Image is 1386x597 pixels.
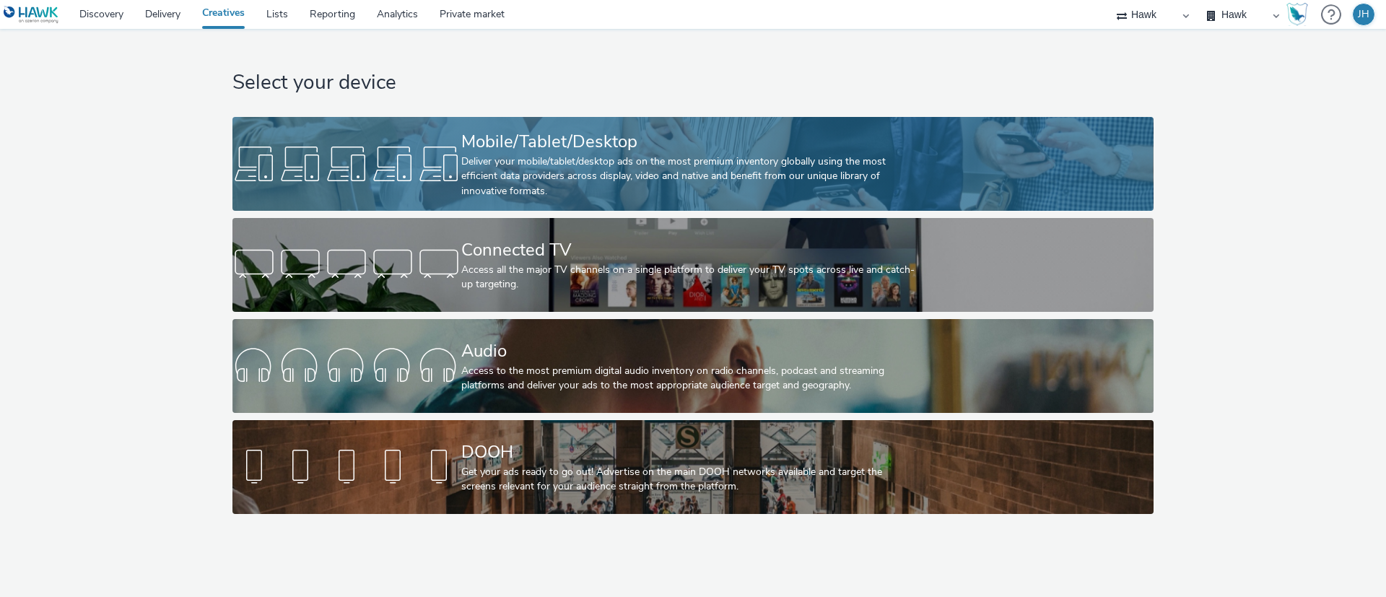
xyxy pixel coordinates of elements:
[232,69,1153,97] h1: Select your device
[4,6,59,24] img: undefined Logo
[461,364,919,393] div: Access to the most premium digital audio inventory on radio channels, podcast and streaming platf...
[461,129,919,154] div: Mobile/Tablet/Desktop
[232,218,1153,312] a: Connected TVAccess all the major TV channels on a single platform to deliver your TV spots across...
[461,238,919,263] div: Connected TV
[1286,3,1314,26] a: Hawk Academy
[232,319,1153,413] a: AudioAccess to the most premium digital audio inventory on radio channels, podcast and streaming ...
[461,465,919,494] div: Get your ads ready to go out! Advertise on the main DOOH networks available and target the screen...
[461,154,919,199] div: Deliver your mobile/tablet/desktop ads on the most premium inventory globally using the most effi...
[461,263,919,292] div: Access all the major TV channels on a single platform to deliver your TV spots across live and ca...
[461,339,919,364] div: Audio
[232,420,1153,514] a: DOOHGet your ads ready to go out! Advertise on the main DOOH networks available and target the sc...
[232,117,1153,211] a: Mobile/Tablet/DesktopDeliver your mobile/tablet/desktop ads on the most premium inventory globall...
[461,440,919,465] div: DOOH
[1358,4,1369,25] div: JH
[1286,3,1308,26] img: Hawk Academy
